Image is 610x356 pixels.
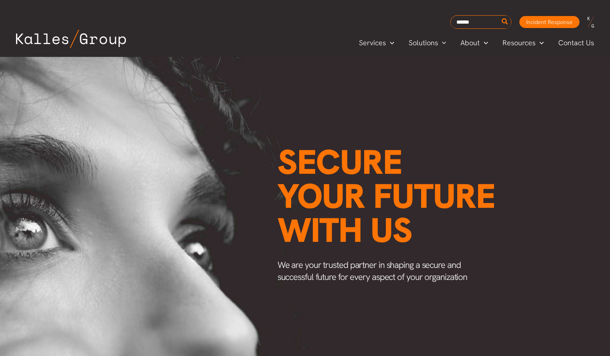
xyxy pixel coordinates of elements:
span: We are your trusted partner in shaping a secure and successful future for every aspect of your or... [278,259,468,283]
a: SolutionsMenu Toggle [401,37,454,49]
nav: Primary Site Navigation [352,36,602,49]
span: About [460,37,480,49]
a: Incident Response [519,16,580,28]
span: Resources [503,37,535,49]
a: Contact Us [551,37,602,49]
button: Search [500,16,510,28]
span: Menu Toggle [480,37,488,49]
span: Menu Toggle [386,37,394,49]
img: Kalles Group [16,30,126,48]
span: Secure your future with us [278,140,495,252]
a: ServicesMenu Toggle [352,37,401,49]
span: Services [359,37,386,49]
a: ResourcesMenu Toggle [495,37,551,49]
span: Solutions [409,37,438,49]
a: AboutMenu Toggle [453,37,495,49]
span: Menu Toggle [438,37,446,49]
span: Contact Us [558,37,594,49]
span: Menu Toggle [535,37,544,49]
